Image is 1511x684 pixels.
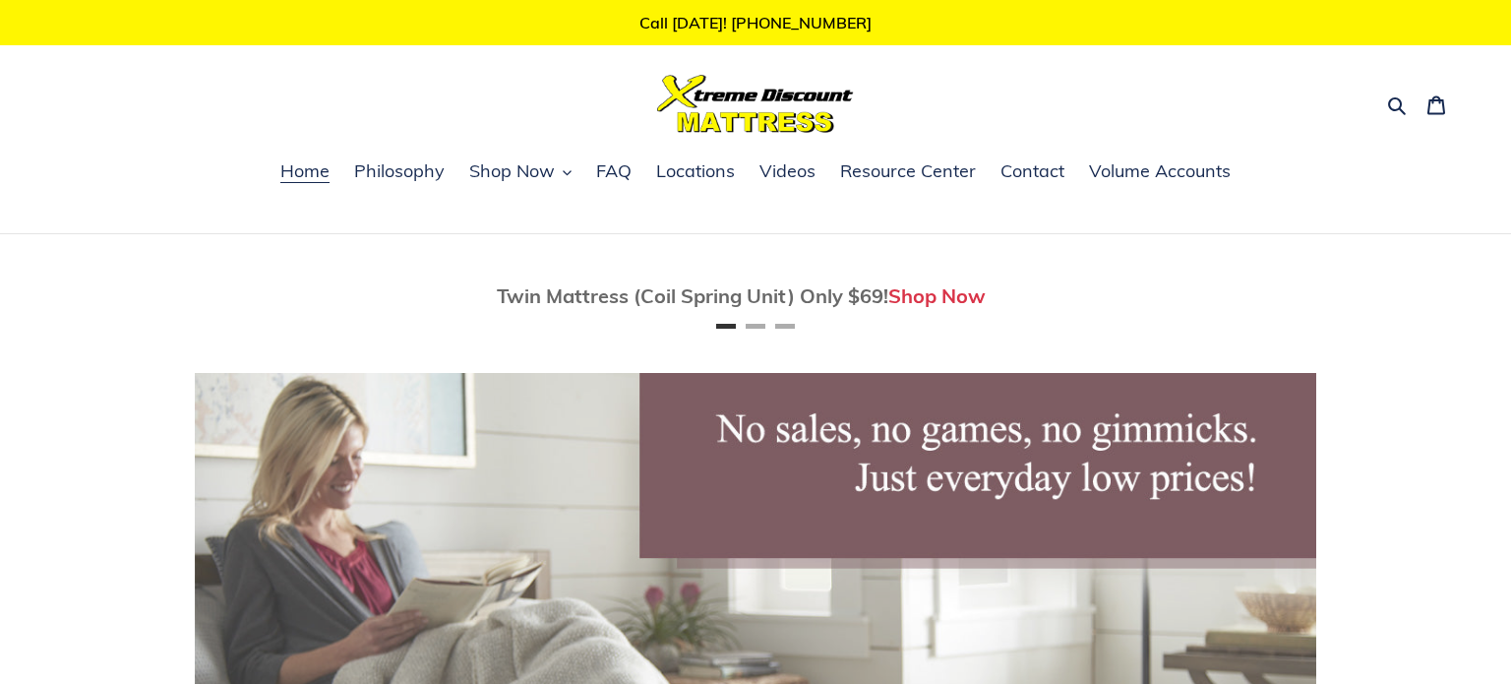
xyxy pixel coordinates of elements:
[759,159,816,183] span: Videos
[716,324,736,329] button: Page 1
[1089,159,1231,183] span: Volume Accounts
[646,157,745,187] a: Locations
[271,157,339,187] a: Home
[1000,159,1064,183] span: Contact
[497,283,888,308] span: Twin Mattress (Coil Spring Unit) Only $69!
[586,157,641,187] a: FAQ
[888,283,986,308] a: Shop Now
[459,157,581,187] button: Shop Now
[775,324,795,329] button: Page 3
[280,159,330,183] span: Home
[746,324,765,329] button: Page 2
[1079,157,1240,187] a: Volume Accounts
[840,159,976,183] span: Resource Center
[469,159,555,183] span: Shop Now
[991,157,1074,187] a: Contact
[830,157,986,187] a: Resource Center
[596,159,632,183] span: FAQ
[657,75,854,133] img: Xtreme Discount Mattress
[354,159,445,183] span: Philosophy
[750,157,825,187] a: Videos
[344,157,454,187] a: Philosophy
[656,159,735,183] span: Locations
